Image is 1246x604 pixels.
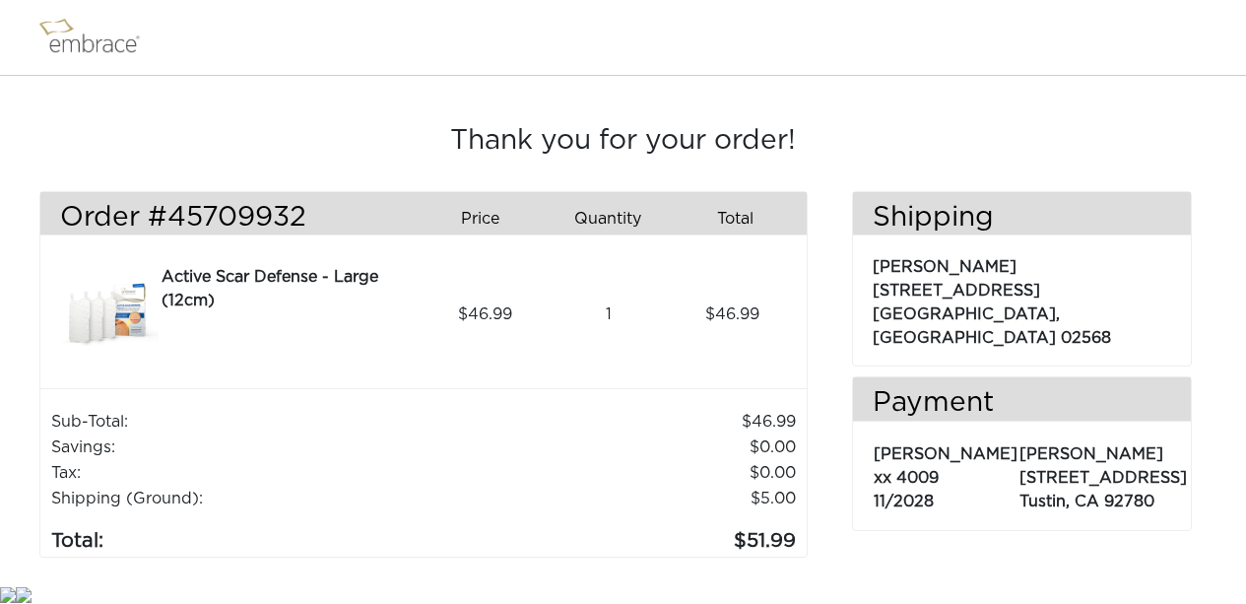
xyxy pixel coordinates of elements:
div: Total [679,202,807,235]
span: 46.99 [458,302,512,326]
img: star.gif [16,587,32,603]
h3: Thank you for your order! [39,125,1207,159]
span: 1 [606,302,612,326]
span: [PERSON_NAME] [874,446,1017,462]
div: Active Scar Defense - Large (12cm) [162,265,417,312]
td: 51.99 [461,511,797,557]
td: $5.00 [461,486,797,511]
img: logo.png [34,13,163,62]
span: 11/2028 [874,494,934,509]
span: Quantity [574,207,641,231]
td: Tax: [50,460,461,486]
td: Shipping (Ground): [50,486,461,511]
h3: Shipping [853,202,1191,235]
div: Price [424,202,552,235]
h3: Order #45709932 [60,202,409,235]
td: 0.00 [461,460,797,486]
td: Sub-Total: [50,409,461,435]
td: Total: [50,511,461,557]
img: d2f91f46-8dcf-11e7-b919-02e45ca4b85b.jpeg [60,265,159,364]
td: 46.99 [461,409,797,435]
span: 46.99 [705,302,759,326]
p: [PERSON_NAME] [STREET_ADDRESS] Tustin, CA 92780 [1019,433,1187,513]
td: 0.00 [461,435,797,460]
h3: Payment [853,387,1191,421]
span: xx 4009 [874,470,939,486]
td: Savings : [50,435,461,460]
p: [PERSON_NAME] [STREET_ADDRESS] [GEOGRAPHIC_DATA], [GEOGRAPHIC_DATA] 02568 [873,245,1171,350]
